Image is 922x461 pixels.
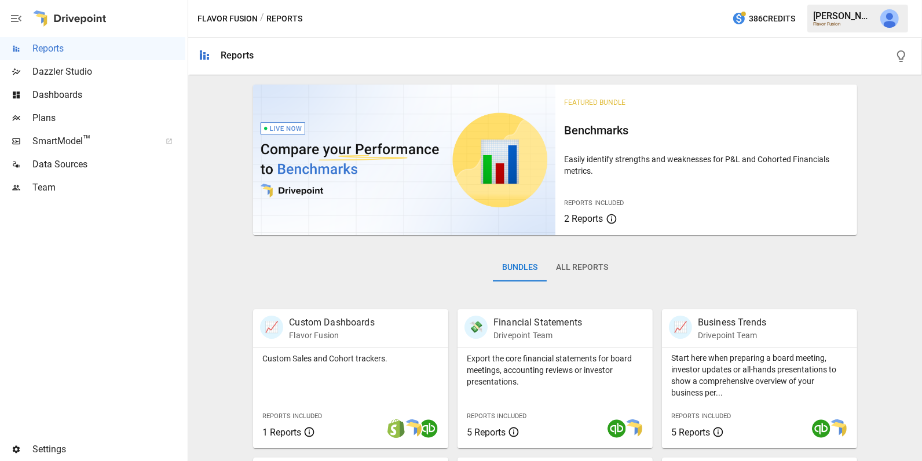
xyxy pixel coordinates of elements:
[812,419,830,438] img: quickbooks
[467,353,643,387] p: Export the core financial statements for board meetings, accounting reviews or investor presentat...
[565,213,603,224] span: 2 Reports
[813,10,873,21] div: [PERSON_NAME]
[565,153,848,177] p: Easily identify strengths and weaknesses for P&L and Cohorted Financials metrics.
[32,42,185,56] span: Reports
[32,181,185,195] span: Team
[260,12,264,26] div: /
[260,316,283,339] div: 📈
[197,12,258,26] button: Flavor Fusion
[32,442,185,456] span: Settings
[253,85,555,235] img: video thumbnail
[880,9,899,28] img: Julie Wilton
[565,98,626,107] span: Featured Bundle
[698,316,766,330] p: Business Trends
[403,419,422,438] img: smart model
[221,50,254,61] div: Reports
[32,111,185,125] span: Plans
[387,419,405,438] img: shopify
[813,21,873,27] div: Flavor Fusion
[467,412,526,420] span: Reports Included
[493,316,582,330] p: Financial Statements
[32,88,185,102] span: Dashboards
[749,12,795,26] span: 386 Credits
[262,412,322,420] span: Reports Included
[32,158,185,171] span: Data Sources
[671,427,710,438] span: 5 Reports
[419,419,438,438] img: quickbooks
[83,133,91,147] span: ™
[698,330,766,341] p: Drivepoint Team
[828,419,847,438] img: smart model
[289,316,375,330] p: Custom Dashboards
[262,353,439,364] p: Custom Sales and Cohort trackers.
[262,427,301,438] span: 1 Reports
[608,419,626,438] img: quickbooks
[669,316,692,339] div: 📈
[289,330,375,341] p: Flavor Fusion
[671,352,848,398] p: Start here when preparing a board meeting, investor updates or all-hands presentations to show a ...
[467,427,506,438] span: 5 Reports
[32,134,153,148] span: SmartModel
[873,2,906,35] button: Julie Wilton
[493,330,582,341] p: Drivepoint Team
[624,419,642,438] img: smart model
[32,65,185,79] span: Dazzler Studio
[493,254,547,281] button: Bundles
[671,412,731,420] span: Reports Included
[565,199,624,207] span: Reports Included
[547,254,617,281] button: All Reports
[565,121,848,140] h6: Benchmarks
[464,316,488,339] div: 💸
[727,8,800,30] button: 386Credits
